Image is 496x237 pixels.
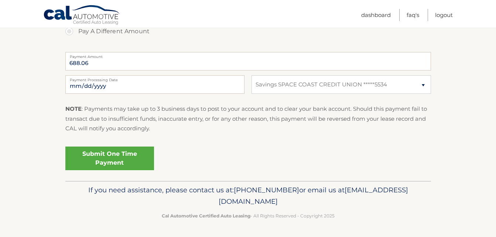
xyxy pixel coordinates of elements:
span: [PHONE_NUMBER] [234,186,299,194]
input: Payment Date [65,75,244,94]
input: Payment Amount [65,52,431,71]
a: Submit One Time Payment [65,147,154,170]
a: FAQ's [407,9,419,21]
a: Logout [435,9,453,21]
strong: NOTE [65,105,82,112]
a: Cal Automotive [43,5,121,26]
a: Dashboard [361,9,391,21]
label: Payment Processing Date [65,75,244,81]
p: If you need assistance, please contact us at: or email us at [70,184,426,208]
label: Pay A Different Amount [65,24,431,39]
p: : Payments may take up to 3 business days to post to your account and to clear your bank account.... [65,104,431,133]
p: - All Rights Reserved - Copyright 2025 [70,212,426,220]
strong: Cal Automotive Certified Auto Leasing [162,213,250,219]
label: Payment Amount [65,52,431,58]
